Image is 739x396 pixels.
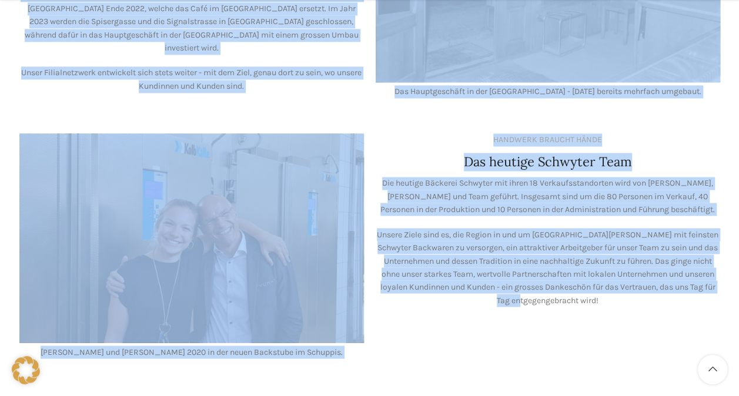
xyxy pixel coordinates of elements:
p: Die heutige Bäckerei Schwyter mit ihren 18 Verkaufsstandorten wird von [PERSON_NAME], [PERSON_NAM... [376,177,720,216]
p: [PERSON_NAME] und [PERSON_NAME] 2020 in der neuen Backstube im Schuppis. [19,345,364,358]
span: Das Hauptgeschäft in der [GEOGRAPHIC_DATA] - [DATE] bereits mehrfach umgebaut. [394,86,701,96]
a: Scroll to top button [698,355,727,384]
div: HANDWERK BRAUCHT HÄNDE [493,133,602,146]
span: Unser Filialnetzwerk entwickelt sich stets weiter - mit dem Ziel, genau dort zu sein, wo unsere K... [21,68,362,90]
h4: Das heutige Schwyter Team [464,153,632,171]
p: Unsere Ziele sind es, die Region in und um [GEOGRAPHIC_DATA][PERSON_NAME] mit feinsten Schwyter B... [376,228,720,307]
